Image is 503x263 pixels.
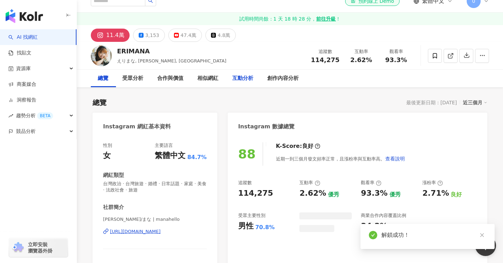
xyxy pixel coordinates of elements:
[103,228,207,235] a: [URL][DOMAIN_NAME]
[299,188,326,199] div: 2.62%
[103,142,112,149] div: 性別
[91,45,112,66] img: KOL Avatar
[361,180,381,186] div: 觀看率
[232,74,253,83] div: 互動分析
[361,212,406,219] div: 商業合作內容覆蓋比例
[103,204,124,211] div: 社群簡介
[9,238,68,257] a: chrome extension立即安裝 瀏覽器外掛
[389,191,401,198] div: 優秀
[311,48,340,55] div: 追蹤數
[385,57,407,63] span: 93.3%
[77,13,503,25] a: 試用時間尚餘：1 天 18 時 28 分，前往升級！
[328,191,339,198] div: 優秀
[8,34,38,41] a: searchAI 找網紅
[218,30,230,40] div: 4.8萬
[103,123,171,130] div: Instagram 網紅基本資料
[451,191,462,198] div: 良好
[238,188,273,199] div: 114,275
[422,180,443,186] div: 漲粉率
[168,29,202,42] button: 47.4萬
[480,233,484,238] span: close
[103,172,124,179] div: 網紅類型
[463,98,487,107] div: 近三個月
[117,58,226,63] span: えりまな, [PERSON_NAME], [GEOGRAPHIC_DATA]
[316,15,336,22] strong: 前往升級
[145,30,159,40] div: 3,153
[103,216,207,223] span: [PERSON_NAME]/まな | manahello
[348,48,374,55] div: 互動率
[155,150,185,161] div: 繁體中文
[350,57,372,63] span: 2.62%
[238,147,256,161] div: 88
[238,123,295,130] div: Instagram 數據總覽
[267,74,299,83] div: 創作內容分析
[197,74,218,83] div: 相似網紅
[93,98,107,107] div: 總覽
[98,74,108,83] div: 總覽
[422,188,449,199] div: 2.71%
[16,61,31,76] span: 資源庫
[28,241,52,254] span: 立即安裝 瀏覽器外掛
[117,47,226,55] div: ERIMANA
[8,81,36,88] a: 商案媒合
[385,152,405,166] button: 查看說明
[361,188,387,199] div: 93.3%
[302,142,313,150] div: 良好
[133,29,165,42] button: 3,153
[8,113,13,118] span: rise
[361,221,387,232] div: 34.2%
[238,221,254,232] div: 男性
[406,100,457,105] div: 最後更新日期：[DATE]
[255,224,275,231] div: 70.8%
[106,30,124,40] div: 11.4萬
[187,153,207,161] span: 84.7%
[16,108,53,123] span: 趨勢分析
[103,181,207,193] span: 台灣政治 · 台灣旅遊 · 婚禮 · 日常話題 · 家庭 · 美食 · 法政社會 · 旅遊
[381,231,486,239] div: 解鎖成功！
[369,231,377,239] span: check-circle
[385,156,405,161] span: 查看說明
[122,74,143,83] div: 受眾分析
[155,142,173,149] div: 主要語言
[103,150,111,161] div: 女
[276,152,405,166] div: 近期一到三個月發文頻率正常，且漲粉率與互動率高。
[157,74,183,83] div: 合作與價值
[37,112,53,119] div: BETA
[238,212,265,219] div: 受眾主要性別
[276,142,320,150] div: K-Score :
[181,30,196,40] div: 47.4萬
[8,97,36,104] a: 洞察報告
[16,123,36,139] span: 競品分析
[6,9,43,23] img: logo
[8,50,31,57] a: 找貼文
[311,56,340,63] span: 114,275
[383,48,409,55] div: 觀看率
[11,242,25,253] img: chrome extension
[238,180,252,186] div: 追蹤數
[299,180,320,186] div: 互動率
[110,228,161,235] div: [URL][DOMAIN_NAME]
[91,29,130,42] button: 11.4萬
[205,29,236,42] button: 4.8萬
